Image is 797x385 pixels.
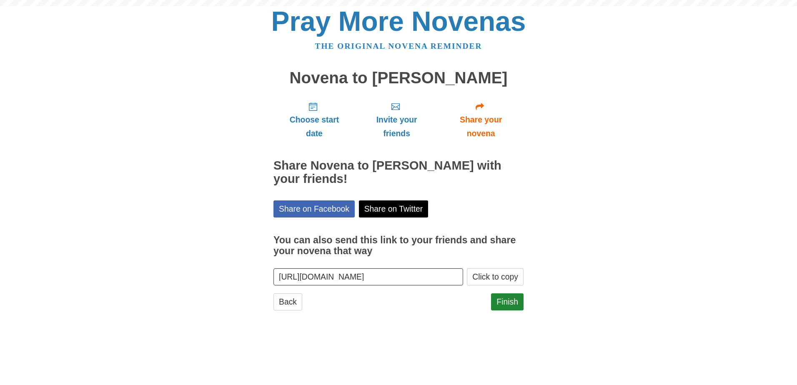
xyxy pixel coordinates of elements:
[273,69,524,87] h1: Novena to [PERSON_NAME]
[446,113,515,140] span: Share your novena
[273,95,355,145] a: Choose start date
[271,6,526,37] a: Pray More Novenas
[467,268,524,285] button: Click to copy
[438,95,524,145] a: Share your novena
[273,235,524,256] h3: You can also send this link to your friends and share your novena that way
[363,113,430,140] span: Invite your friends
[315,42,482,50] a: The original novena reminder
[355,95,438,145] a: Invite your friends
[282,113,347,140] span: Choose start date
[273,200,355,217] a: Share on Facebook
[273,159,524,186] h2: Share Novena to [PERSON_NAME] with your friends!
[359,200,429,217] a: Share on Twitter
[273,293,302,310] a: Back
[491,293,524,310] a: Finish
